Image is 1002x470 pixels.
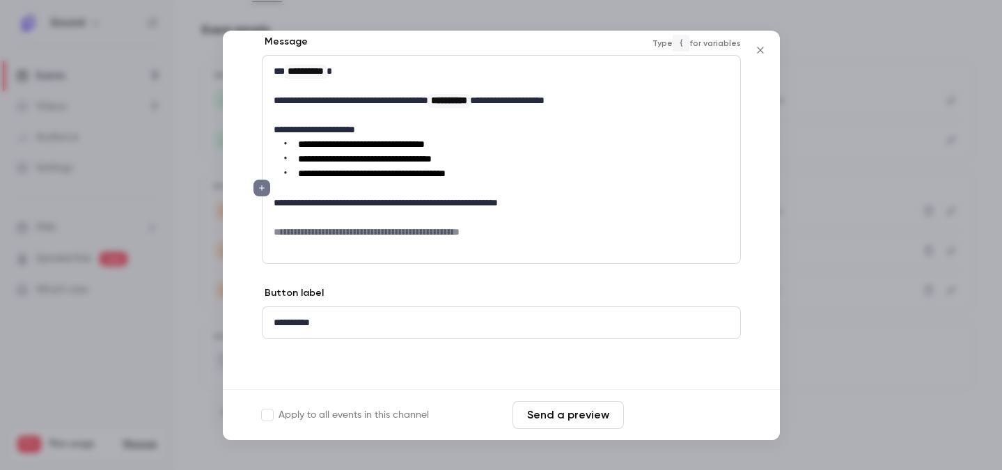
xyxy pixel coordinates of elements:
button: Save changes [629,401,741,429]
label: Message [262,35,308,49]
code: { [673,35,689,52]
div: editor [263,56,740,247]
button: Close [746,36,774,64]
span: Type for variables [652,35,741,52]
label: Apply to all events in this channel [262,408,429,422]
button: Send a preview [512,401,624,429]
label: Button label [262,286,324,300]
div: editor [263,307,740,338]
